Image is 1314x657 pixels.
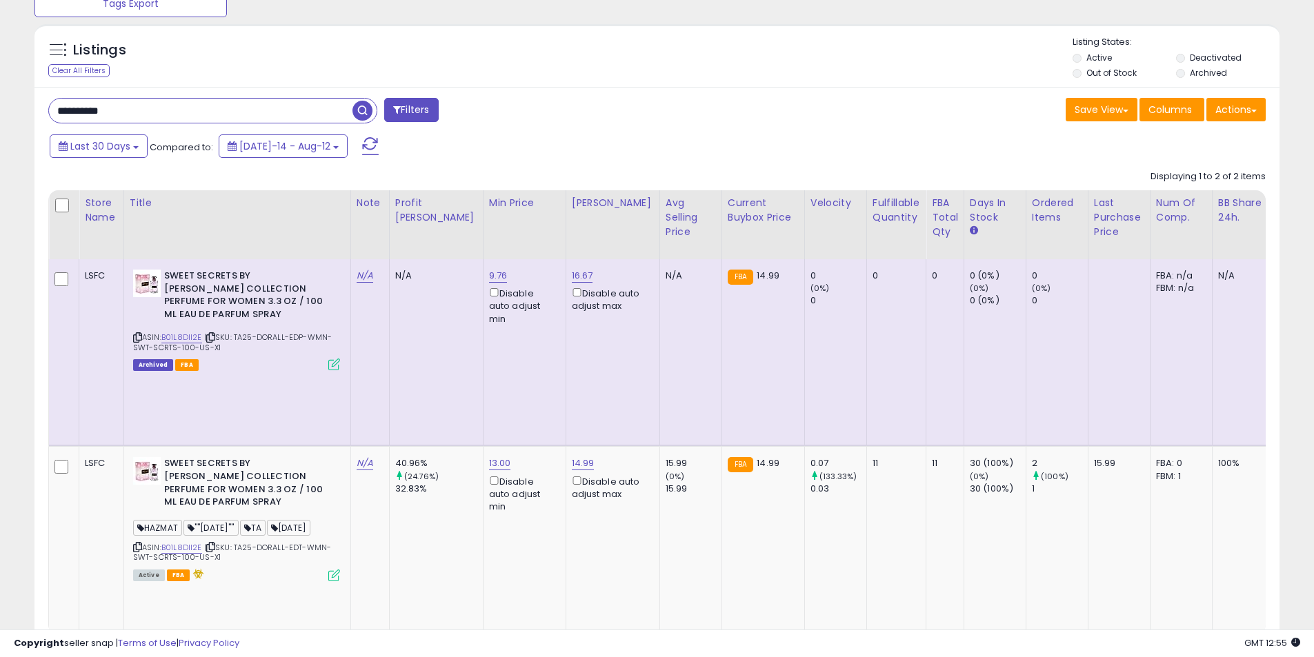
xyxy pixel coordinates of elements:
div: BB Share 24h. [1218,196,1268,225]
div: 0 [873,270,915,282]
div: 0 [1032,270,1088,282]
a: Terms of Use [118,636,177,649]
div: 0 [810,294,866,307]
a: B01L8DII2E [161,542,202,554]
div: 0 [1032,294,1088,307]
div: N/A [395,270,472,282]
button: Actions [1206,98,1266,121]
small: Days In Stock. [970,225,978,237]
a: B01L8DII2E [161,332,202,343]
div: 11 [873,457,915,469]
small: (0%) [666,471,685,482]
div: ASIN: [133,270,340,369]
a: 16.67 [572,269,593,283]
div: 100% [1218,457,1264,469]
label: Out of Stock [1086,67,1137,79]
img: 41XqDAPvX8L._SL40_.jpg [133,457,161,485]
span: FBA [167,569,190,581]
div: Clear All Filters [48,64,110,77]
span: 14.99 [757,456,779,469]
span: | SKU: TA25-DORALL-EDT-WMN-SWT-SCRTS-100-US-X1 [133,542,332,563]
a: 13.00 [489,456,511,470]
div: 15.99 [666,483,721,495]
span: [DATE] [267,520,310,536]
div: ASIN: [133,457,340,579]
div: Num of Comp. [1156,196,1206,225]
div: FBM: 1 [1156,470,1202,483]
div: Title [130,196,345,210]
span: Columns [1148,103,1192,117]
label: Deactivated [1190,52,1242,63]
a: 9.76 [489,269,508,283]
small: (133.33%) [819,471,857,482]
div: 32.83% [395,483,483,495]
a: 14.99 [572,456,595,470]
div: FBM: n/a [1156,282,1202,294]
span: Listings that have been deleted from Seller Central [133,359,173,371]
div: 15.99 [1094,457,1139,469]
div: Disable auto adjust min [489,285,555,325]
div: 11 [932,457,953,469]
small: (0%) [970,471,989,482]
div: Ordered Items [1032,196,1082,225]
a: N/A [357,269,373,283]
button: Last 30 Days [50,134,148,158]
div: LSFC [85,457,113,469]
small: (100%) [1041,471,1068,482]
b: SWEET SECRETS BY [PERSON_NAME] COLLECTION PERFUME FOR WOMEN 3.3 OZ / 100 ML EAU DE PARFUM SPRAY [164,457,332,512]
span: HAZMAT [133,520,182,536]
div: 2 [1032,457,1088,469]
h5: Listings [73,41,126,60]
button: Columns [1139,98,1204,121]
b: SWEET SECRETS BY [PERSON_NAME] COLLECTION PERFUME FOR WOMEN 3.3 OZ / 100 ML EAU DE PARFUM SPRAY [164,270,332,324]
div: Disable auto adjust min [489,474,555,514]
div: 30 (100%) [970,457,1026,469]
div: 1 [1032,483,1088,495]
div: Last Purchase Price [1094,196,1144,239]
div: Min Price [489,196,560,210]
div: 0 [810,270,866,282]
span: 2025-09-12 12:55 GMT [1244,636,1300,649]
div: seller snap | | [14,637,239,650]
div: Displaying 1 to 2 of 2 items [1151,170,1266,183]
div: Profit [PERSON_NAME] [395,196,477,225]
small: (0%) [1032,283,1051,294]
a: N/A [357,456,373,470]
span: ""[DATE]"" [183,520,239,536]
span: [DATE]-14 - Aug-12 [239,139,330,153]
div: 40.96% [395,457,483,469]
button: [DATE]-14 - Aug-12 [219,134,348,158]
div: 15.99 [666,457,721,469]
div: LSFC [85,270,113,282]
div: Velocity [810,196,861,210]
small: FBA [728,270,753,285]
span: | SKU: TA25-DORALL-EDP-WMN-SWT-SCRTS-100-US-X1 [133,332,332,352]
label: Archived [1190,67,1227,79]
small: (0%) [810,283,830,294]
small: (0%) [970,283,989,294]
div: Note [357,196,384,210]
small: FBA [728,457,753,472]
div: 0.07 [810,457,866,469]
strong: Copyright [14,636,64,649]
p: Listing States: [1073,36,1280,49]
div: Disable auto adjust max [572,285,649,312]
div: FBA Total Qty [932,196,958,239]
label: Active [1086,52,1112,63]
div: 0.03 [810,483,866,495]
span: FBA [175,359,199,371]
small: (24.76%) [404,471,439,482]
span: TA [240,520,266,536]
div: 30 (100%) [970,483,1026,495]
div: FBA: n/a [1156,270,1202,282]
div: Current Buybox Price [728,196,799,225]
button: Save View [1066,98,1137,121]
div: 0 (0%) [970,270,1026,282]
div: N/A [666,270,711,282]
div: 0 (0%) [970,294,1026,307]
i: hazardous material [190,569,204,578]
div: Avg Selling Price [666,196,716,239]
div: Days In Stock [970,196,1020,225]
div: 0 [932,270,953,282]
div: Fulfillable Quantity [873,196,920,225]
